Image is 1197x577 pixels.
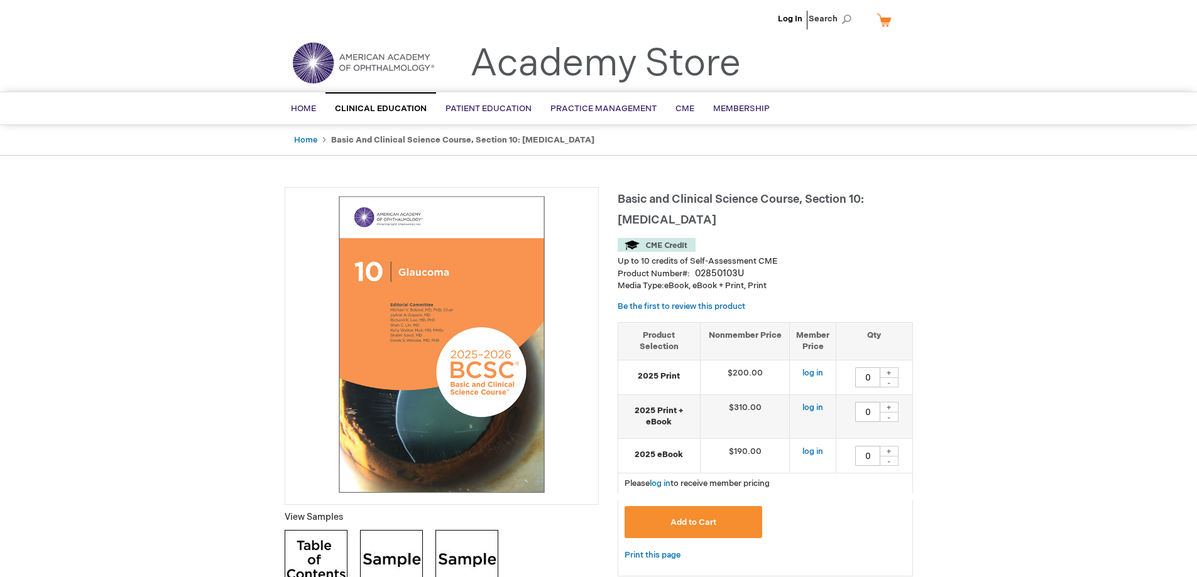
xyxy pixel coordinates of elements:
span: Add to Cart [670,517,716,527]
span: Patient Education [445,104,532,114]
strong: 2025 Print [625,370,694,382]
input: Qty [855,446,880,466]
a: Be the first to review this product [618,301,745,311]
span: Basic and Clinical Science Course, Section 10: [MEDICAL_DATA] [618,193,864,227]
img: CME Credit [618,238,696,252]
a: log in [802,402,823,413]
strong: 2025 eBook [625,449,694,461]
div: - [880,456,899,466]
span: CME [675,104,694,114]
td: $190.00 [700,438,790,473]
th: Member Price [790,322,836,360]
strong: 2025 Print + eBook [625,405,694,428]
td: $200.00 [700,360,790,394]
a: Print this page [625,547,680,563]
a: log in [802,368,823,378]
span: Membership [713,104,770,114]
strong: Basic and Clinical Science Course, Section 10: [MEDICAL_DATA] [331,135,594,145]
span: Search [809,6,856,31]
div: - [880,377,899,387]
a: Academy Store [470,41,741,87]
th: Nonmember Price [700,322,790,360]
img: Basic and Clinical Science Course, Section 10: Glaucoma [292,194,592,494]
a: log in [802,446,823,456]
input: Qty [855,402,880,422]
a: Log In [778,14,802,24]
div: 02850103U [695,267,744,280]
strong: Product Number [618,269,690,279]
p: eBook, eBook + Print, Print [618,280,913,292]
button: Add to Cart [625,506,763,538]
input: Qty [855,367,880,387]
li: Up to 10 credits of Self-Assessment CME [618,256,913,267]
div: - [880,412,899,422]
div: + [880,367,899,378]
a: Home [294,135,317,145]
strong: Media Type: [618,281,664,291]
span: Practice Management [550,104,657,114]
th: Product Selection [618,322,701,360]
span: Home [291,104,316,114]
p: View Samples [285,511,599,524]
td: $310.00 [700,394,790,438]
span: Please to receive member pricing [625,478,770,488]
div: + [880,446,899,456]
div: + [880,402,899,413]
span: Clinical Education [335,104,427,114]
a: log in [650,478,670,488]
th: Qty [836,322,912,360]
